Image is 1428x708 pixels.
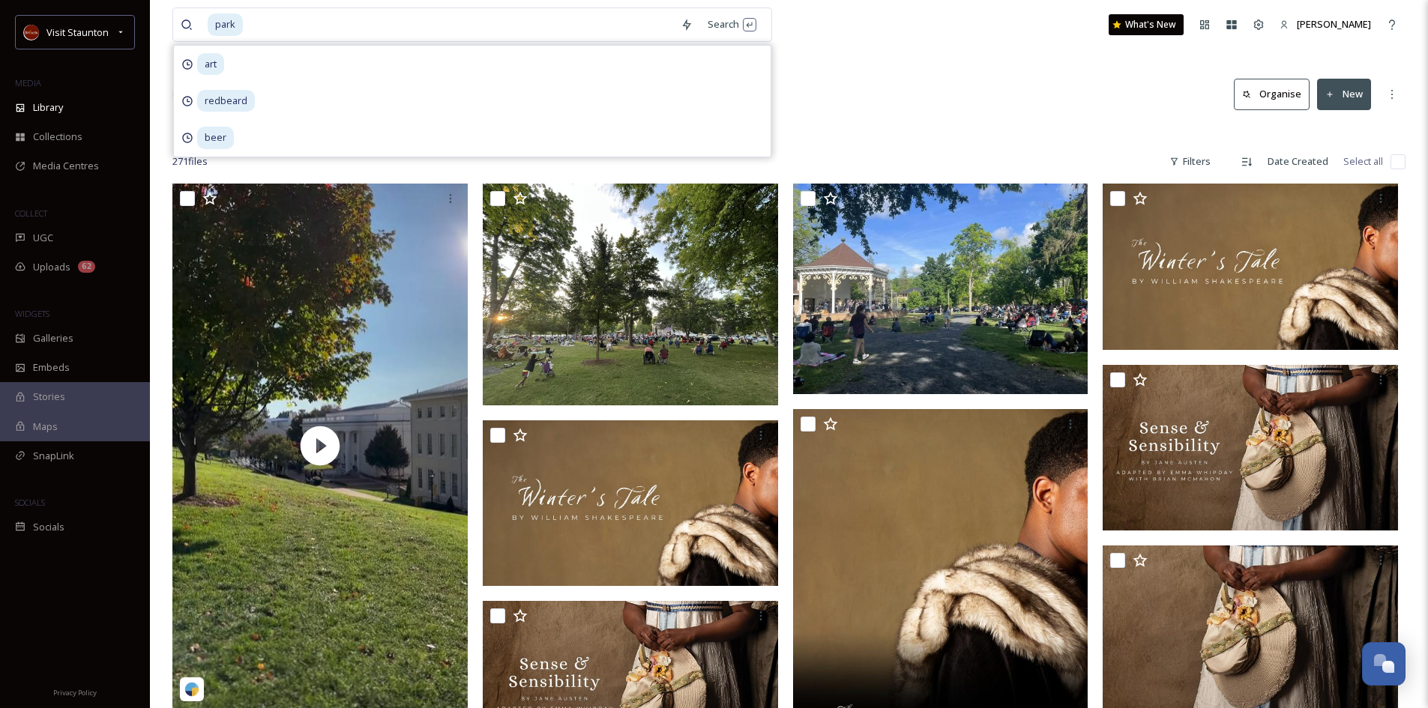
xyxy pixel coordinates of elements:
div: Date Created [1260,147,1336,176]
span: [PERSON_NAME] [1297,17,1371,31]
span: redbeard [197,90,255,112]
span: Uploads [33,260,70,274]
div: Search [700,10,764,39]
img: gypsy hill park bandstand1.jpg [793,184,1088,394]
span: SnapLink [33,449,74,463]
span: MEDIA [15,77,41,88]
a: What's New [1109,14,1184,35]
a: [PERSON_NAME] [1272,10,1379,39]
img: ext_1741895505.701531_-ASC The Winter's Tale 2025 - 1600 x 900. Photo by Lauren Rogers Parker.jpg [483,420,778,587]
span: park [208,13,243,35]
button: New [1317,79,1371,109]
span: Stories [33,390,65,404]
span: Select all [1343,154,1383,169]
span: SOCIALS [15,497,45,508]
span: Galleries [33,331,73,345]
span: UGC [33,231,53,245]
span: COLLECT [15,208,47,219]
span: Library [33,100,63,115]
div: 62 [78,261,95,273]
span: 271 file s [172,154,208,169]
div: Filters [1162,147,1218,176]
img: gypsy hill park bandstand2.jpg [483,184,778,405]
span: art [197,53,224,75]
img: thumbnail [172,184,468,708]
span: Socials [33,520,64,534]
img: ext_1741896153.83333_-ASC The Winter's Tale 2025 - 1600 x 900. Kenn Hopkins Jr. 2018 Photo by Lau... [1103,184,1398,350]
img: snapsea-logo.png [184,682,199,697]
a: Organise [1234,79,1317,109]
span: Collections [33,130,82,144]
img: ext_1741895448.785808_-ASC Sense & Sensibility 1600x900 – 2025. Photo by Lauren Rogers Parker.jpg [1103,365,1398,531]
span: Visit Staunton [46,25,109,39]
span: Privacy Policy [53,688,97,698]
span: beer [197,127,234,148]
span: Embeds [33,360,70,375]
img: images.png [24,25,39,40]
a: Privacy Policy [53,683,97,701]
span: Maps [33,420,58,434]
span: Media Centres [33,159,99,173]
span: WIDGETS [15,308,49,319]
button: Organise [1234,79,1310,109]
button: Open Chat [1362,642,1406,686]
